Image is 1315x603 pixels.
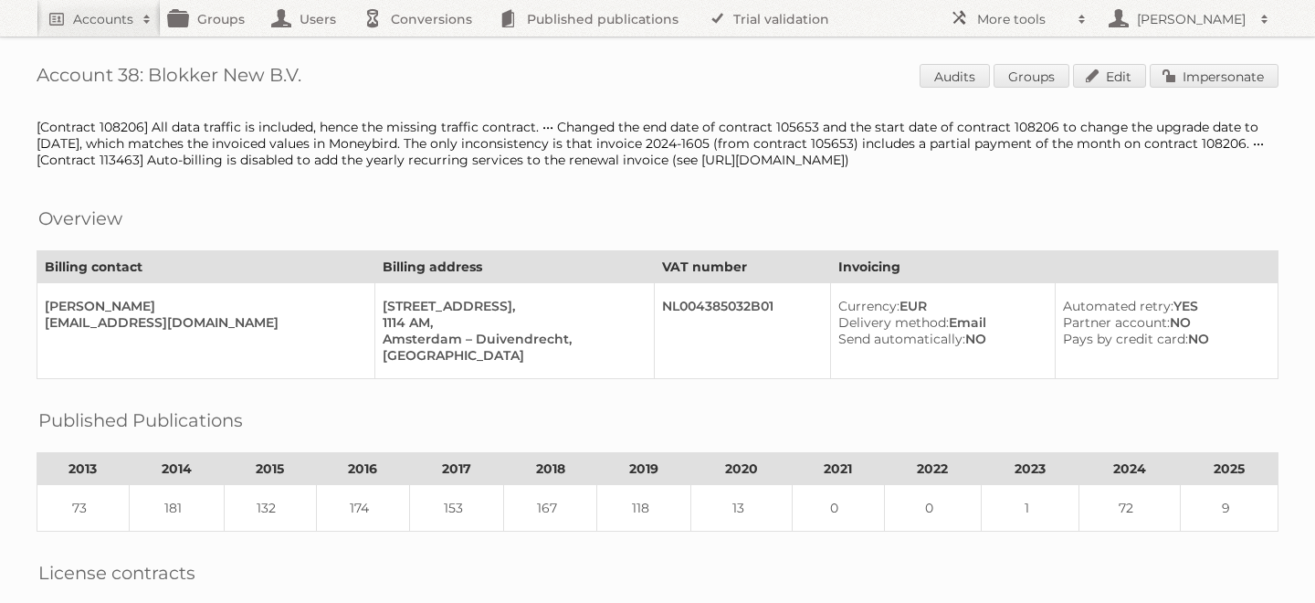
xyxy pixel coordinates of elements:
[1063,331,1263,347] div: NO
[383,298,639,314] div: [STREET_ADDRESS],
[129,485,225,532] td: 181
[1063,298,1173,314] span: Automated retry:
[37,64,1278,91] h1: Account 38: Blokker New B.V.
[977,10,1068,28] h2: More tools
[383,347,639,364] div: [GEOGRAPHIC_DATA]
[654,283,831,379] td: NL004385032B01
[994,64,1069,88] a: Groups
[1063,298,1263,314] div: YES
[838,331,1040,347] div: NO
[597,485,691,532] td: 118
[691,453,793,485] th: 2020
[884,453,982,485] th: 2022
[1063,331,1188,347] span: Pays by credit card:
[383,331,639,347] div: Amsterdam – Duivendrecht,
[691,485,793,532] td: 13
[45,298,360,314] div: [PERSON_NAME]
[793,453,885,485] th: 2021
[375,251,655,283] th: Billing address
[982,453,1079,485] th: 2023
[503,485,597,532] td: 167
[1132,10,1251,28] h2: [PERSON_NAME]
[129,453,225,485] th: 2014
[316,453,410,485] th: 2016
[38,407,243,434] h2: Published Publications
[831,251,1278,283] th: Invoicing
[1063,314,1263,331] div: NO
[1079,453,1181,485] th: 2024
[1063,314,1170,331] span: Partner account:
[37,485,130,532] td: 73
[838,331,965,347] span: Send automatically:
[838,298,899,314] span: Currency:
[37,119,1278,168] div: [Contract 108206] All data traffic is included, hence the missing traffic contract. ••• Changed t...
[38,205,122,232] h2: Overview
[316,485,410,532] td: 174
[838,314,949,331] span: Delivery method:
[920,64,990,88] a: Audits
[1073,64,1146,88] a: Edit
[884,485,982,532] td: 0
[225,485,317,532] td: 132
[1181,453,1278,485] th: 2025
[1079,485,1181,532] td: 72
[37,251,375,283] th: Billing contact
[1181,485,1278,532] td: 9
[73,10,133,28] h2: Accounts
[1150,64,1278,88] a: Impersonate
[793,485,885,532] td: 0
[37,453,130,485] th: 2013
[838,298,1040,314] div: EUR
[597,453,691,485] th: 2019
[45,314,360,331] div: [EMAIL_ADDRESS][DOMAIN_NAME]
[982,485,1079,532] td: 1
[38,559,195,587] h2: License contracts
[654,251,831,283] th: VAT number
[225,453,317,485] th: 2015
[410,485,504,532] td: 153
[503,453,597,485] th: 2018
[838,314,1040,331] div: Email
[410,453,504,485] th: 2017
[383,314,639,331] div: 1114 AM,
